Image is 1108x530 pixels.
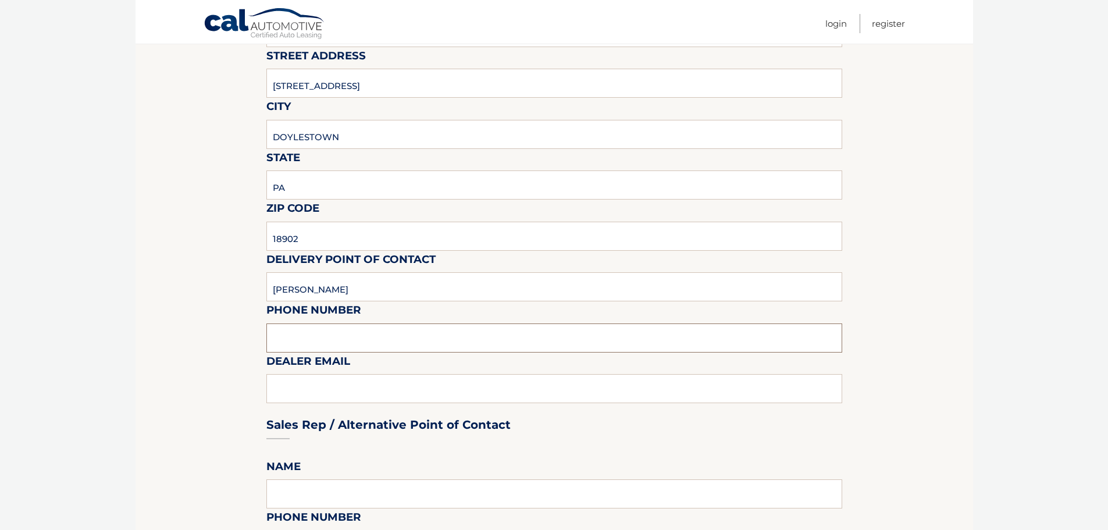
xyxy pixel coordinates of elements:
[266,200,319,221] label: Zip Code
[266,47,366,69] label: Street Address
[825,14,847,33] a: Login
[266,98,291,119] label: City
[266,353,350,374] label: Dealer Email
[266,418,511,432] h3: Sales Rep / Alternative Point of Contact
[266,149,300,170] label: State
[266,508,361,530] label: Phone Number
[266,251,436,272] label: Delivery Point of Contact
[872,14,905,33] a: Register
[266,458,301,479] label: Name
[266,301,361,323] label: Phone Number
[204,8,326,41] a: Cal Automotive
